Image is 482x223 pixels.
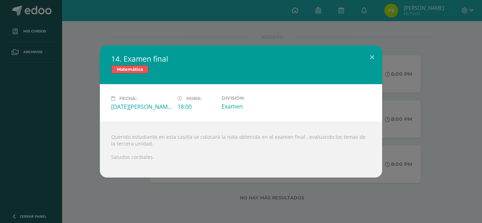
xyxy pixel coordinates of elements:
[222,95,282,101] label: División:
[362,45,382,69] button: Close (Esc)
[186,96,201,101] span: Hora:
[100,122,382,178] div: Querido estudiante en esta casilla se colocará la nota obtenida en el examen final , evaluando lo...
[119,96,137,101] span: Fecha:
[222,103,282,110] div: Examen
[111,65,149,74] span: Matemática
[177,103,216,111] div: 18:00
[111,103,172,111] div: [DATE][PERSON_NAME]
[111,54,371,64] h2: 14. Examen final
